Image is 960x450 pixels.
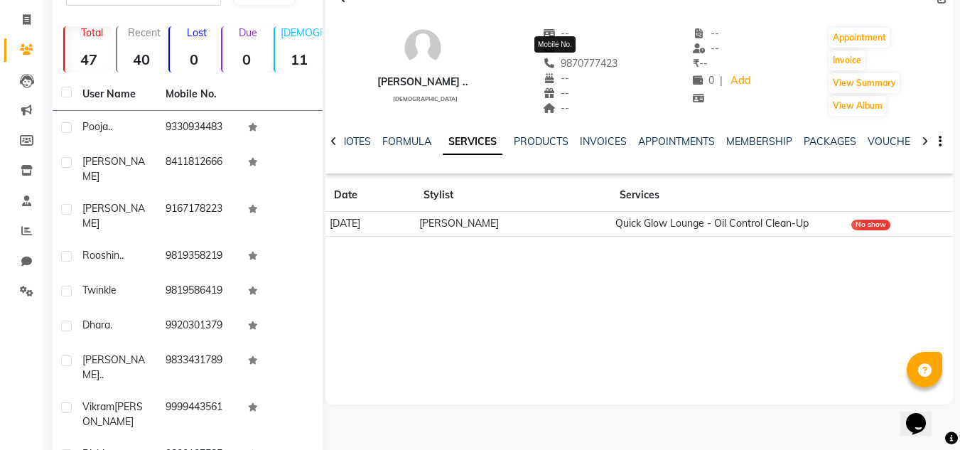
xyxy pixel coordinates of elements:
p: Due [225,26,271,39]
a: MEMBERSHIP [726,135,792,148]
span: .. [119,249,124,262]
td: [PERSON_NAME] [415,212,611,237]
strong: 11 [275,50,323,68]
span: -- [693,42,720,55]
th: Services [611,179,846,212]
img: avatar [401,26,444,69]
p: Lost [176,26,218,39]
span: | [720,73,723,88]
a: Add [728,71,753,91]
span: -- [543,102,570,114]
div: No show [851,220,890,230]
button: Invoice [829,50,865,70]
th: Stylist [415,179,611,212]
span: [PERSON_NAME] [82,353,145,381]
button: View Album [829,96,886,116]
div: Mobile No. [534,36,576,53]
span: Rooshin [82,249,119,262]
th: User Name [74,78,157,111]
span: 9870777423 [543,57,618,70]
span: ₹ [693,57,699,70]
span: -- [543,27,570,40]
td: 9330934483 [157,111,240,146]
th: Mobile No. [157,78,240,111]
span: Dhara [82,318,110,331]
strong: 40 [117,50,166,68]
p: Total [70,26,113,39]
p: [DEMOGRAPHIC_DATA] [281,26,323,39]
a: PACKAGES [804,135,856,148]
a: INVOICES [580,135,627,148]
span: -- [543,72,570,85]
a: PRODUCTS [514,135,568,148]
iframe: chat widget [900,393,946,436]
span: -- [693,57,708,70]
td: 9819586419 [157,274,240,309]
a: VOUCHERS [868,135,924,148]
strong: 0 [222,50,271,68]
span: [PERSON_NAME] [82,155,145,183]
div: [PERSON_NAME] .. [377,75,468,90]
a: FORMULA [382,135,431,148]
a: APPOINTMENTS [638,135,715,148]
strong: 47 [65,50,113,68]
span: Vikram [82,400,114,413]
strong: 0 [170,50,218,68]
span: Pooja [82,120,108,133]
td: 9920301379 [157,309,240,344]
span: .. [99,368,104,381]
td: 9167178223 [157,193,240,240]
button: Appointment [829,28,890,48]
span: -- [693,27,720,40]
th: Date [325,179,415,212]
a: NOTES [339,135,371,148]
span: Twinkle [82,284,117,296]
span: . [110,318,112,331]
td: Quick Glow Lounge - Oil Control Clean-Up [611,212,846,237]
td: 8411812666 [157,146,240,193]
button: View Summary [829,73,900,93]
span: 0 [693,74,714,87]
span: -- [543,87,570,100]
span: .. [108,120,112,133]
p: Recent [123,26,166,39]
span: [PERSON_NAME] [82,202,145,230]
td: 9833431789 [157,344,240,391]
td: [DATE] [325,212,415,237]
a: SERVICES [443,129,502,155]
td: 9819358219 [157,240,240,274]
td: 9999443561 [157,391,240,438]
span: [DEMOGRAPHIC_DATA] [393,95,458,102]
